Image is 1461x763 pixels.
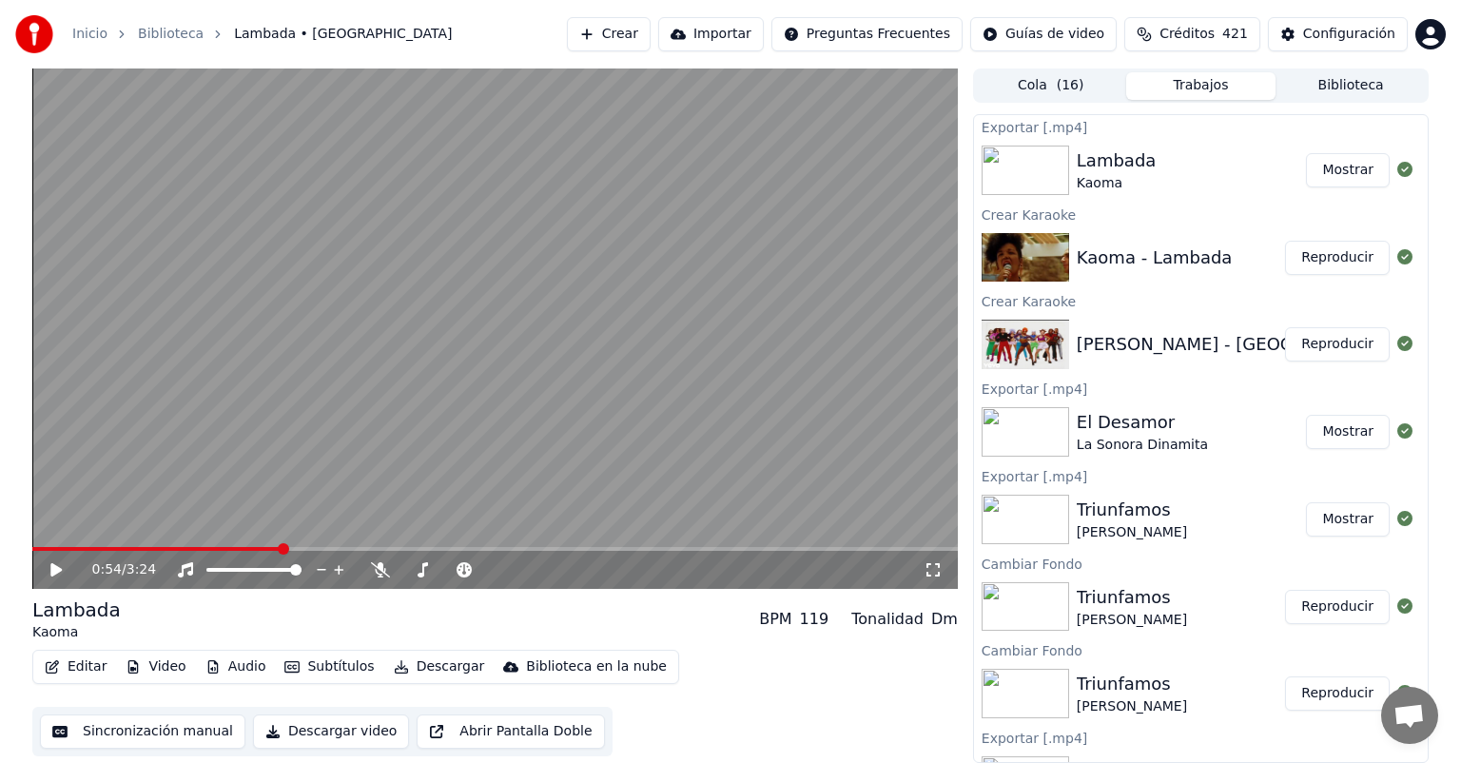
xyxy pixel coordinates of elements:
[1306,153,1390,187] button: Mostrar
[277,654,381,680] button: Subtítulos
[386,654,493,680] button: Descargar
[974,377,1428,400] div: Exportar [.mp4]
[976,72,1126,100] button: Cola
[1285,676,1390,711] button: Reproducir
[974,464,1428,487] div: Exportar [.mp4]
[417,714,604,749] button: Abrir Pantalla Doble
[1268,17,1408,51] button: Configuración
[1077,174,1157,193] div: Kaoma
[1306,502,1390,537] button: Mostrar
[1285,241,1390,275] button: Reproducir
[1077,497,1187,523] div: Triunfamos
[1077,697,1187,716] div: [PERSON_NAME]
[1077,436,1208,455] div: La Sonora Dinamita
[92,560,138,579] div: /
[1159,25,1215,44] span: Créditos
[127,560,156,579] span: 3:24
[800,608,829,631] div: 119
[1077,147,1157,174] div: Lambada
[253,714,409,749] button: Descargar video
[1124,17,1260,51] button: Créditos421
[931,608,958,631] div: Dm
[526,657,667,676] div: Biblioteca en la nube
[567,17,651,51] button: Crear
[658,17,764,51] button: Importar
[974,726,1428,749] div: Exportar [.mp4]
[118,654,193,680] button: Video
[198,654,274,680] button: Audio
[1285,327,1390,362] button: Reproducir
[1077,409,1208,436] div: El Desamor
[1077,584,1187,611] div: Triunfamos
[1276,72,1426,100] button: Biblioteca
[1303,25,1395,44] div: Configuración
[1077,671,1187,697] div: Triunfamos
[1381,687,1438,744] a: Chat abierto
[1077,331,1416,358] div: [PERSON_NAME] - [GEOGRAPHIC_DATA]
[974,115,1428,138] div: Exportar [.mp4]
[1077,611,1187,630] div: [PERSON_NAME]
[970,17,1117,51] button: Guías de video
[32,597,121,623] div: Lambada
[771,17,963,51] button: Preguntas Frecuentes
[1222,25,1248,44] span: 421
[234,25,452,44] span: Lambada • [GEOGRAPHIC_DATA]
[72,25,452,44] nav: breadcrumb
[92,560,122,579] span: 0:54
[32,623,121,642] div: Kaoma
[974,289,1428,312] div: Crear Karaoke
[974,638,1428,661] div: Cambiar Fondo
[1285,590,1390,624] button: Reproducir
[974,203,1428,225] div: Crear Karaoke
[1306,415,1390,449] button: Mostrar
[1057,76,1084,95] span: ( 16 )
[37,654,114,680] button: Editar
[1126,72,1276,100] button: Trabajos
[1077,523,1187,542] div: [PERSON_NAME]
[974,552,1428,575] div: Cambiar Fondo
[851,608,924,631] div: Tonalidad
[72,25,107,44] a: Inicio
[138,25,204,44] a: Biblioteca
[15,15,53,53] img: youka
[40,714,245,749] button: Sincronización manual
[759,608,791,631] div: BPM
[1077,245,1233,271] div: Kaoma - Lambada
